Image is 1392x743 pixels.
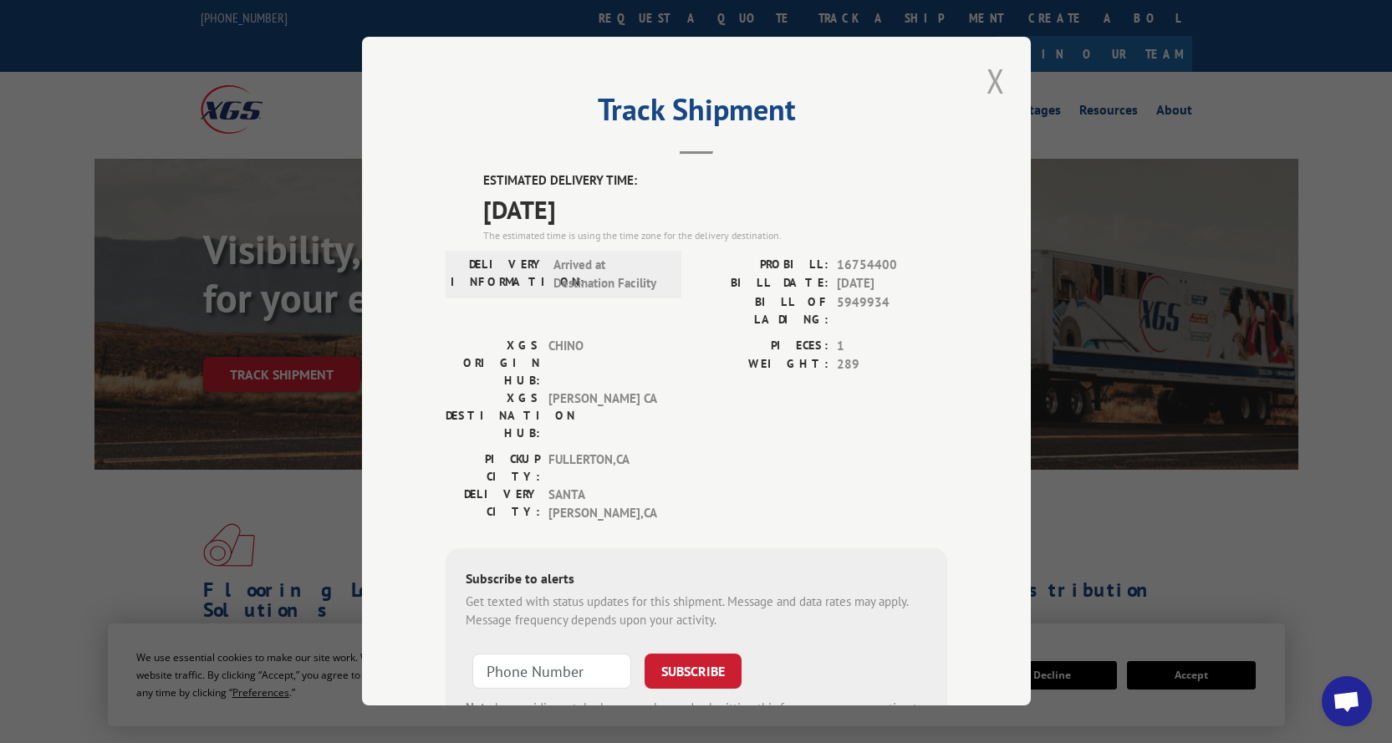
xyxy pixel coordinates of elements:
[548,450,661,486] span: FULLERTON , CA
[837,275,947,294] span: [DATE]
[446,389,540,442] label: XGS DESTINATION HUB:
[472,654,631,689] input: Phone Number
[483,191,947,228] span: [DATE]
[548,389,661,442] span: [PERSON_NAME] CA
[446,98,947,130] h2: Track Shipment
[446,486,540,523] label: DELIVERY CITY:
[466,568,927,593] div: Subscribe to alerts
[645,654,742,689] button: SUBSCRIBE
[1322,676,1372,726] a: Open chat
[837,293,947,328] span: 5949934
[696,337,829,356] label: PIECES:
[837,337,947,356] span: 1
[548,337,661,389] span: CHINO
[553,256,666,293] span: Arrived at Destination Facility
[696,293,829,328] label: BILL OF LADING:
[446,337,540,389] label: XGS ORIGIN HUB:
[466,700,495,715] strong: Note:
[837,356,947,375] span: 289
[483,228,947,243] div: The estimated time is using the time zone for the delivery destination.
[451,256,545,293] label: DELIVERY INFORMATION:
[982,58,1010,104] button: Close modal
[696,275,829,294] label: BILL DATE:
[466,593,927,630] div: Get texted with status updates for this shipment. Message and data rates may apply. Message frequ...
[837,256,947,275] span: 16754400
[483,172,947,191] label: ESTIMATED DELIVERY TIME:
[548,486,661,523] span: SANTA [PERSON_NAME] , CA
[446,450,540,486] label: PICKUP CITY:
[696,256,829,275] label: PROBILL:
[696,356,829,375] label: WEIGHT:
